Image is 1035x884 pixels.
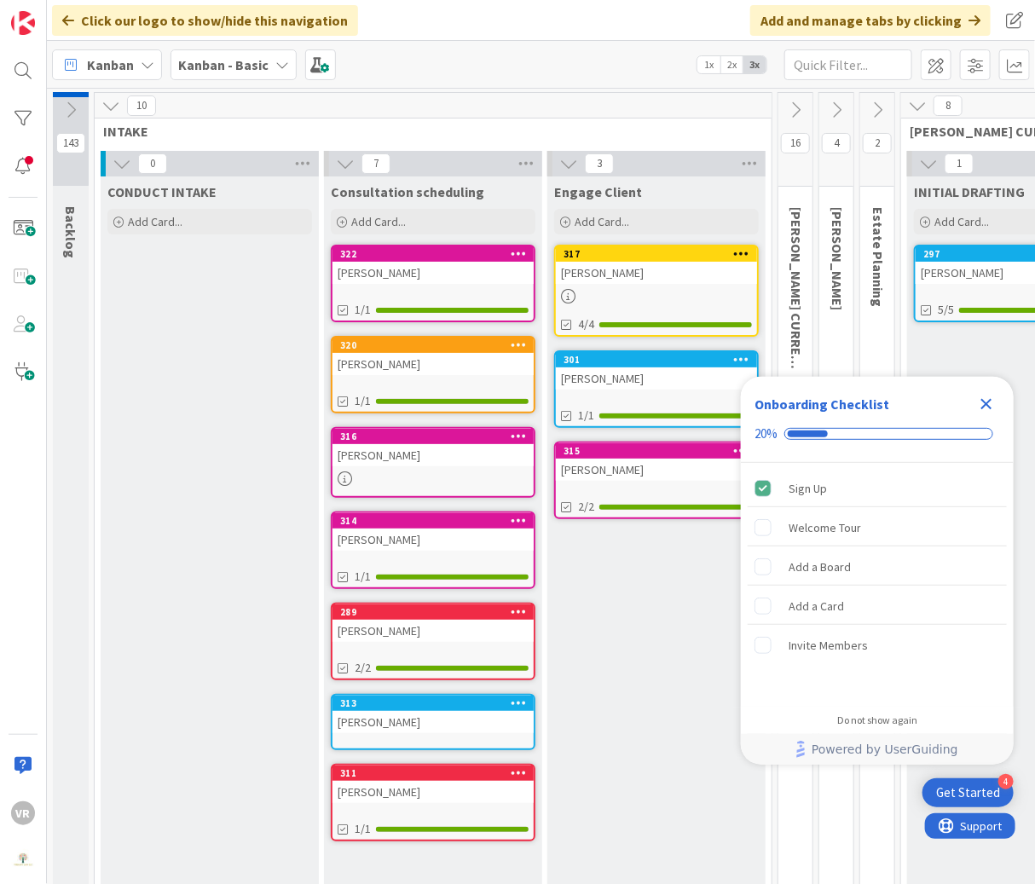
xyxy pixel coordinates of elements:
div: 313 [332,696,534,711]
div: 313[PERSON_NAME] [332,696,534,733]
div: Sign Up is complete. [748,470,1007,507]
div: Welcome Tour is incomplete. [748,509,1007,546]
div: 314 [340,515,534,527]
span: 3x [743,56,766,73]
div: [PERSON_NAME] [332,262,534,284]
span: CONDUCT INTAKE [107,183,217,200]
span: 2 [863,133,892,153]
div: Invite Members is incomplete. [748,627,1007,664]
div: Add a Card is incomplete. [748,587,1007,625]
span: 3 [585,153,614,174]
div: [PERSON_NAME] [332,444,534,466]
span: INTAKE [103,123,750,140]
span: 10 [127,95,156,116]
span: Powered by UserGuiding [812,739,958,760]
div: 315 [556,443,757,459]
span: 0 [138,153,167,174]
div: 315 [564,445,757,457]
div: Add a Card [789,596,844,616]
div: 20% [755,426,778,442]
div: Add and manage tabs by clicking [750,5,991,36]
span: 1/1 [355,301,371,319]
span: 4/4 [578,315,594,333]
div: 316[PERSON_NAME] [332,429,534,466]
div: Checklist progress: 20% [755,426,1000,442]
span: 1 [945,153,974,174]
div: Add a Board is incomplete. [748,548,1007,586]
span: 1x [697,56,720,73]
span: 2x [720,56,743,73]
div: 317 [564,248,757,260]
span: 1/1 [355,392,371,410]
div: Do not show again [837,714,917,727]
div: Onboarding Checklist [755,394,889,414]
span: 143 [56,133,85,153]
div: 314 [332,513,534,529]
div: Welcome Tour [789,517,861,538]
div: 320[PERSON_NAME] [332,338,534,375]
div: 315[PERSON_NAME] [556,443,757,481]
div: 320 [332,338,534,353]
div: Checklist items [741,463,1014,702]
div: 301 [556,352,757,367]
span: 5/5 [938,301,954,319]
div: 301[PERSON_NAME] [556,352,757,390]
span: Engage Client [554,183,642,200]
span: Add Card... [575,214,629,229]
div: 301 [564,354,757,366]
span: KRISTI CURRENT CLIENTS [788,207,805,429]
span: 1/1 [578,407,594,425]
div: 316 [340,430,534,442]
div: Open Get Started checklist, remaining modules: 4 [922,778,1014,807]
a: Powered by UserGuiding [749,734,1005,765]
b: Kanban - Basic [178,56,269,73]
span: Add Card... [934,214,989,229]
div: 322[PERSON_NAME] [332,246,534,284]
span: 2/2 [578,498,594,516]
div: 317 [556,246,757,262]
span: Support [36,3,78,23]
span: 4 [822,133,851,153]
div: [PERSON_NAME] [332,529,534,551]
div: 289[PERSON_NAME] [332,604,534,642]
div: Get Started [936,784,1000,801]
div: 4 [998,774,1014,789]
div: [PERSON_NAME] [332,620,534,642]
div: [PERSON_NAME] [556,459,757,481]
div: 322 [332,246,534,262]
span: 16 [781,133,810,153]
input: Quick Filter... [784,49,912,80]
span: Estate Planning [870,207,887,307]
span: Kanban [87,55,134,75]
div: Sign Up [789,478,827,499]
div: 322 [340,248,534,260]
img: avatar [11,849,35,873]
span: 7 [361,153,390,174]
div: Add a Board [789,557,851,577]
span: Add Card... [351,214,406,229]
div: [PERSON_NAME] [556,262,757,284]
div: 311 [332,766,534,781]
div: Click our logo to show/hide this navigation [52,5,358,36]
span: Add Card... [128,214,182,229]
span: Consultation scheduling [331,183,484,200]
div: 289 [340,606,534,618]
div: 311[PERSON_NAME] [332,766,534,803]
div: Invite Members [789,635,868,656]
div: [PERSON_NAME] [332,781,534,803]
div: 317[PERSON_NAME] [556,246,757,284]
div: 313 [340,697,534,709]
span: 1/1 [355,820,371,838]
span: INITIAL DRAFTING [914,183,1025,200]
div: Close Checklist [973,390,1000,418]
div: 311 [340,767,534,779]
span: Backlog [62,206,79,258]
span: 1/1 [355,568,371,586]
div: [PERSON_NAME] [332,711,534,733]
div: 289 [332,604,534,620]
span: KRISTI PROBATE [829,207,846,310]
div: Footer [741,734,1014,765]
div: [PERSON_NAME] [332,353,534,375]
span: 8 [934,95,963,116]
div: 316 [332,429,534,444]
